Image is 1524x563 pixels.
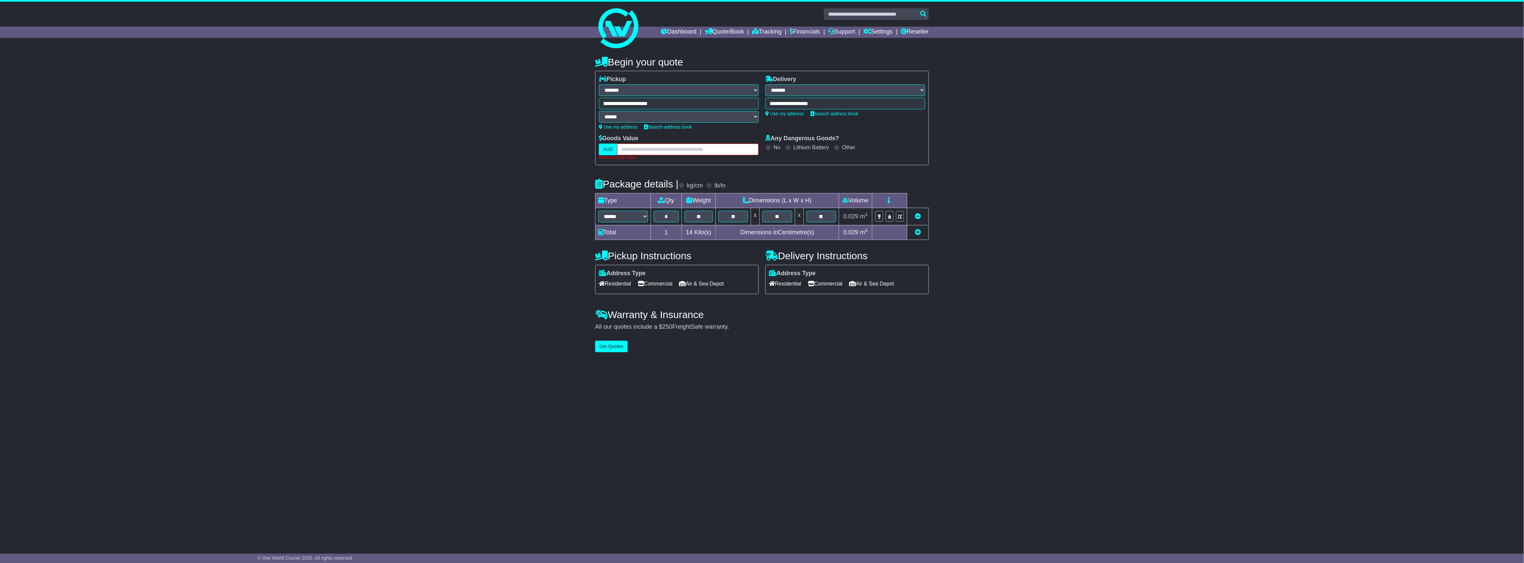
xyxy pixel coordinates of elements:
[599,135,638,142] label: Goods Value
[860,229,868,236] span: m
[752,27,782,38] a: Tracking
[865,212,868,217] sup: 3
[661,27,697,38] a: Dashboard
[811,111,858,116] a: Search address book
[687,182,703,189] label: kg/cm
[705,27,744,38] a: Quote/Book
[901,27,929,38] a: Reseller
[849,279,894,289] span: Air & Sea Depot
[595,341,628,352] button: Get Quotes
[808,279,842,289] span: Commercial
[599,144,617,155] label: AUD
[686,229,693,236] span: 14
[774,144,780,151] label: No
[595,323,929,331] div: All our quotes include a $ FreightSafe warranty.
[765,250,929,261] h4: Delivery Instructions
[599,279,631,289] span: Residential
[751,208,760,225] td: x
[682,193,716,208] td: Weight
[790,27,820,38] a: Financials
[843,229,858,236] span: 0.029
[915,229,921,236] a: Add new item
[765,76,796,83] label: Delivery
[716,225,839,240] td: Dimensions in Centimetre(s)
[644,124,692,130] a: Search address book
[651,225,682,240] td: 1
[595,309,929,320] h4: Warranty & Insurance
[842,144,855,151] label: Other
[769,279,801,289] span: Residential
[714,182,725,189] label: lb/in
[595,178,679,189] h4: Package details |
[651,193,682,208] td: Qty
[765,135,839,142] label: Any Dangerous Goods?
[257,555,353,561] span: © One World Courier 2025. All rights reserved.
[769,270,816,277] label: Address Type
[843,213,858,220] span: 0.029
[839,193,872,208] td: Volume
[860,213,868,220] span: m
[638,279,672,289] span: Commercial
[599,270,646,277] label: Address Type
[865,228,868,233] sup: 3
[682,225,716,240] td: Kilo(s)
[595,56,929,67] h4: Begin your quote
[765,111,804,116] a: Use my address
[599,155,759,160] div: Please provide value
[595,250,759,261] h4: Pickup Instructions
[828,27,855,38] a: Support
[599,76,626,83] label: Pickup
[863,27,893,38] a: Settings
[596,225,651,240] td: Total
[795,208,804,225] td: x
[679,279,724,289] span: Air & Sea Depot
[596,193,651,208] td: Type
[662,323,672,330] span: 250
[794,144,829,151] label: Lithium Battery
[599,124,637,130] a: Use my address
[915,213,921,220] a: Remove this item
[716,193,839,208] td: Dimensions (L x W x H)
